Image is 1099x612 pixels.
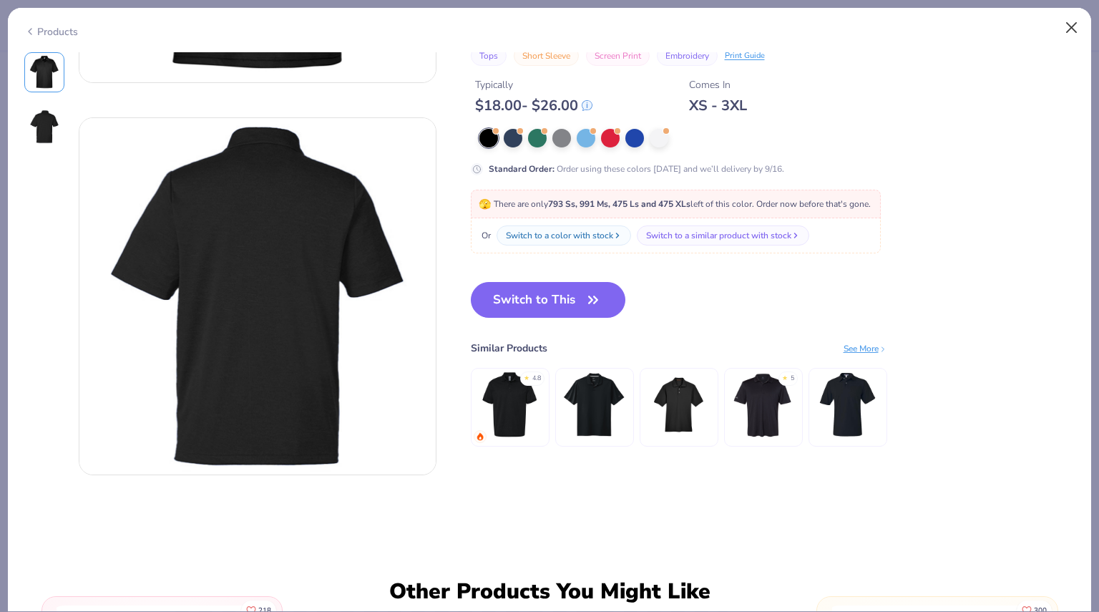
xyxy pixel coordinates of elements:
[476,432,484,441] img: trending.gif
[725,49,765,62] div: Print Guide
[489,162,784,175] div: Order using these colors [DATE] and we’ll delivery by 9/16.
[27,110,62,144] img: Back
[524,374,529,379] div: ★
[24,24,78,39] div: Products
[548,198,690,210] strong: 793 Ss, 991 Ms, 475 Ls and 475 XLs
[645,370,713,438] img: Harriton Men's 5.6 Oz. Easy Blend Polo
[729,370,797,438] img: Adidas Performance Sport Shirt
[1058,14,1085,42] button: Close
[782,374,788,379] div: ★
[689,97,747,115] div: XS - 3XL
[27,55,62,89] img: Front
[560,370,628,438] img: Nike Dri-FIT Vapor Polo
[380,579,719,605] div: Other Products You Might Like
[646,229,791,242] div: Switch to a similar product with stock
[489,162,555,174] strong: Standard Order :
[506,229,613,242] div: Switch to a color with stock
[532,374,541,384] div: 4.8
[479,229,491,242] span: Or
[476,370,544,438] img: Gildan Adult 6 Oz. 50/50 Jersey Polo
[689,77,747,92] div: Comes In
[471,46,507,66] button: Tops
[475,97,592,115] div: $ 18.00 - $ 26.00
[844,341,887,354] div: See More
[657,46,718,66] button: Embroidery
[471,341,547,356] div: Similar Products
[471,282,626,318] button: Switch to This
[791,374,794,384] div: 5
[479,198,491,211] span: 🫣
[814,370,881,438] img: Jerzees Adult Spotshield™ Pocket Jersey Polo
[479,198,871,210] span: There are only left of this color. Order now before that's gone.
[586,46,650,66] button: Screen Print
[514,46,579,66] button: Short Sleeve
[637,225,809,246] button: Switch to a similar product with stock
[475,77,592,92] div: Typically
[497,225,631,246] button: Switch to a color with stock
[79,118,436,475] img: Back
